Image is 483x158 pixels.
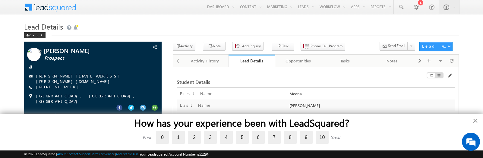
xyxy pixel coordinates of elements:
label: 0 [156,131,169,144]
span: 51284 [199,152,208,156]
label: 5 [236,131,249,144]
div: Poor [143,134,151,140]
div: Meena [288,91,455,99]
span: Your Leadsquared Account Number is [140,152,208,156]
img: d_60004797649_company_0_60004797649 [10,32,25,39]
div: Lead Actions [422,43,448,49]
div: [PERSON_NAME] [288,103,455,111]
div: Great [330,134,340,140]
textarea: Type your message and hit 'Enter' [8,56,110,115]
div: Notes [374,57,410,65]
label: 1 [172,131,185,144]
a: About [57,152,66,156]
button: Note [203,42,226,51]
span: [PERSON_NAME] [44,48,129,54]
span: Add Inquiry [242,43,261,49]
label: 3 [204,131,217,144]
label: 9 [300,131,313,144]
div: Activity History [186,57,223,65]
a: Contact Support [67,152,90,156]
label: 10 [316,131,329,144]
label: Last Name [180,103,212,108]
label: 2 [188,131,201,144]
div: Chat with us now [31,32,101,39]
label: 4 [220,131,233,144]
div: Minimize live chat window [99,3,113,17]
label: 8 [284,131,297,144]
span: [GEOGRAPHIC_DATA], [GEOGRAPHIC_DATA], [GEOGRAPHIC_DATA] [36,93,148,104]
span: © 2025 LeadSquared | | | | | [24,151,208,157]
span: Prospect [44,55,130,61]
a: Acceptable Use [116,152,139,156]
label: First Name [180,91,214,96]
div: Lead Details [233,58,271,64]
span: Lead Details [24,22,63,31]
span: Send Email [388,43,405,49]
div: Student Details [177,79,360,85]
div: Opportunities [280,57,317,65]
button: Task [272,42,294,51]
span: Phone Call_Program [311,43,343,49]
div: Tasks [327,57,363,65]
img: Profile photo [27,48,41,63]
div: Back [24,32,46,38]
em: Start Chat [82,120,109,128]
label: 6 [252,131,265,144]
button: Activity [173,42,195,51]
label: 7 [268,131,281,144]
h2: How has your experience been with LeadSquared? [12,117,471,128]
button: Close [472,116,478,125]
a: [PERSON_NAME][EMAIL_ADDRESS][PERSON_NAME][DOMAIN_NAME] [36,73,123,84]
a: Terms of Service [91,152,115,156]
span: [PHONE_NUMBER] [36,84,82,90]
